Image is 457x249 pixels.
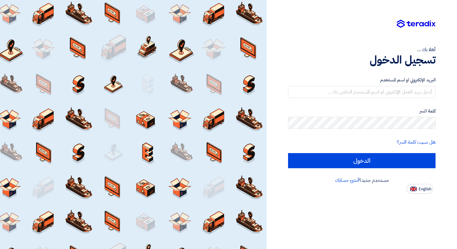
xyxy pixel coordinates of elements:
[288,108,436,115] label: كلمة السر
[288,86,436,98] input: أدخل بريد العمل الإلكتروني او اسم المستخدم الخاص بك ...
[288,153,436,168] input: الدخول
[407,184,433,194] button: English
[288,53,436,67] h1: تسجيل الدخول
[397,20,436,28] img: Teradix logo
[288,177,436,184] div: مستخدم جديد؟
[410,187,417,191] img: en-US.png
[397,139,436,146] a: هل نسيت كلمة السر؟
[288,46,436,53] div: أهلا بك ...
[335,177,359,184] a: أنشئ حسابك
[288,77,436,84] label: البريد الإلكتروني او اسم المستخدم
[419,187,431,191] span: English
